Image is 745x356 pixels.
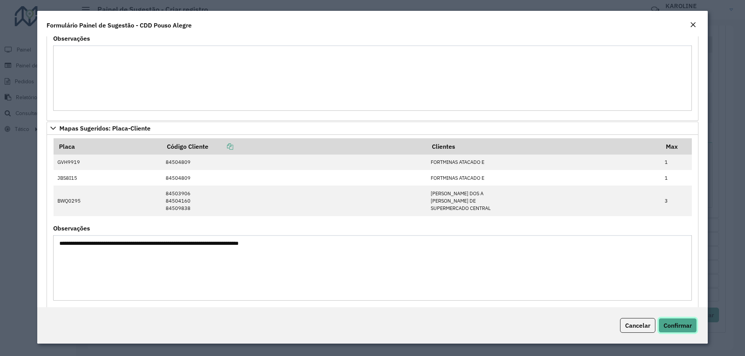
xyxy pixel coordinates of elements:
[427,155,661,170] td: FORTMINAS ATACADO E
[47,21,192,30] h4: Formulário Painel de Sugestão - CDD Pouso Alegre
[208,143,233,150] a: Copiar
[661,170,692,186] td: 1
[54,170,162,186] td: JBS8I15
[658,318,697,333] button: Confirmar
[54,186,162,216] td: BWQ0295
[47,122,698,135] a: Mapas Sugeridos: Placa-Cliente
[47,135,698,311] div: Mapas Sugeridos: Placa-Cliente
[625,322,650,329] span: Cancelar
[427,138,661,155] th: Clientes
[53,34,90,43] label: Observações
[690,22,696,28] em: Fechar
[427,186,661,216] td: [PERSON_NAME] DOS A [PERSON_NAME] DE SUPERMERCADO CENTRAL
[161,138,426,155] th: Código Cliente
[664,322,692,329] span: Confirmar
[688,20,698,30] button: Close
[59,125,151,131] span: Mapas Sugeridos: Placa-Cliente
[427,170,661,186] td: FORTMINAS ATACADO E
[661,138,692,155] th: Max
[53,224,90,233] label: Observações
[54,155,162,170] td: GVH9919
[161,155,426,170] td: 84504809
[161,170,426,186] td: 84504809
[661,155,692,170] td: 1
[161,186,426,216] td: 84503906 84504160 84509838
[661,186,692,216] td: 3
[620,318,655,333] button: Cancelar
[54,138,162,155] th: Placa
